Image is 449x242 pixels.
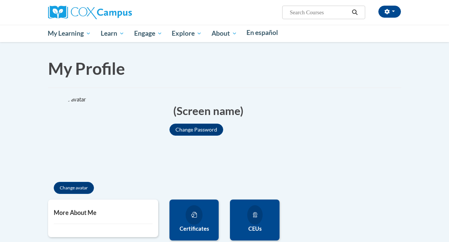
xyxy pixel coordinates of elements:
[48,95,131,178] div: Click to change the profile picture
[101,29,124,38] span: Learn
[172,29,202,38] span: Explore
[378,6,401,18] button: Account Settings
[48,95,131,178] img: profile avatar
[175,225,213,233] label: Certificates
[242,25,283,41] a: En español
[169,124,223,136] button: Change Password
[167,25,207,42] a: Explore
[48,29,91,38] span: My Learning
[48,6,132,19] img: Cox Campus
[134,29,162,38] span: Engage
[349,8,360,17] button: Search
[236,225,274,233] label: CEUs
[246,29,278,36] span: En español
[351,10,358,15] i: 
[54,209,153,216] h5: More About Me
[43,25,96,42] a: My Learning
[129,25,167,42] a: Engage
[42,25,407,42] div: Main menu
[207,25,242,42] a: About
[48,59,125,78] span: My Profile
[96,25,129,42] a: Learn
[212,29,237,38] span: About
[48,9,132,15] a: Cox Campus
[54,182,94,194] button: Change avatar
[289,8,349,17] input: Search Courses
[173,103,243,118] span: (Screen name)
